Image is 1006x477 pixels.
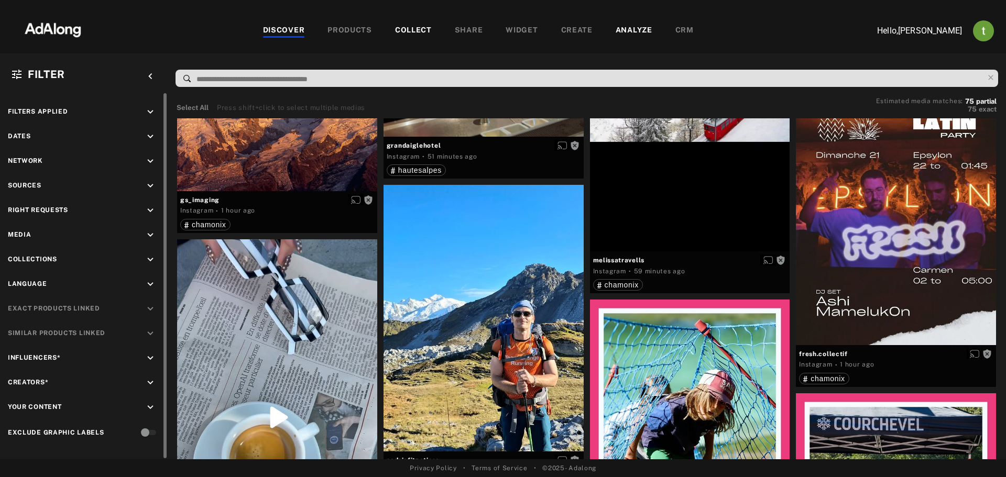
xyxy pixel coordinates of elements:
[327,25,372,37] div: PRODUCTS
[982,350,992,357] span: Rights not requested
[180,206,213,215] div: Instagram
[145,254,156,265] i: keyboard_arrow_down
[634,268,685,275] time: 2025-09-22T08:09:28.000Z
[876,97,963,105] span: Estimated media matches:
[8,403,61,411] span: Your Content
[629,267,631,275] span: ·
[561,25,593,37] div: CREATE
[428,153,477,160] time: 2025-09-22T08:17:12.000Z
[387,141,581,150] span: grandaiglehotel
[554,454,570,465] button: Enable diffusion on this media
[8,206,68,214] span: Right Requests
[799,349,993,359] span: fresh.collectif
[593,256,787,265] span: melissatravells
[605,281,639,289] span: chamonix
[192,220,226,229] span: chamonix
[967,348,982,359] button: Enable diffusion on this media
[965,97,974,105] span: 75
[506,25,538,37] div: WIDGET
[593,267,626,276] div: Instagram
[180,195,374,205] span: gs_imaging
[410,463,457,473] a: Privacy Policy
[221,207,255,214] time: 2025-09-22T08:07:38.000Z
[876,104,997,115] button: 75exact
[970,18,997,44] button: Account settings
[216,207,218,215] span: ·
[8,256,57,263] span: Collections
[8,280,47,287] span: Language
[616,25,652,37] div: ANALYZE
[8,132,31,140] span: Dates
[455,25,483,37] div: SHARE
[554,140,570,151] button: Enable diffusion on this media
[968,105,977,113] span: 75
[8,428,104,437] div: Exclude Graphic Labels
[422,152,425,161] span: ·
[973,20,994,41] img: ACg8ocJj1Mp6hOb8A41jL1uwSMxz7God0ICt0FEFk954meAQ=s96-c
[263,25,305,37] div: DISCOVER
[8,157,43,164] span: Network
[8,231,31,238] span: Media
[398,166,442,174] span: hautesalpes
[803,375,845,382] div: chamonix
[28,68,65,81] span: Filter
[177,103,209,113] button: Select All
[954,427,1006,477] iframe: Chat Widget
[534,463,537,473] span: •
[799,360,832,369] div: Instagram
[8,379,48,386] span: Creators*
[387,152,420,161] div: Instagram
[145,352,156,364] i: keyboard_arrow_down
[364,196,373,203] span: Rights not requested
[217,103,365,113] div: Press shift+click to select multiple medias
[395,25,432,37] div: COLLECT
[145,156,156,167] i: keyboard_arrow_down
[675,25,694,37] div: CRM
[145,229,156,241] i: keyboard_arrow_down
[835,361,838,369] span: ·
[145,180,156,192] i: keyboard_arrow_down
[348,194,364,205] button: Enable diffusion on this media
[391,167,442,174] div: hautesalpes
[145,377,156,389] i: keyboard_arrow_down
[570,456,579,463] span: Rights not requested
[145,131,156,142] i: keyboard_arrow_down
[184,221,226,228] div: chamonix
[472,463,527,473] a: Terms of Service
[8,354,60,361] span: Influencers*
[965,99,997,104] button: 75partial
[811,374,845,383] span: chamonix
[570,141,579,149] span: Rights not requested
[145,279,156,290] i: keyboard_arrow_down
[145,402,156,413] i: keyboard_arrow_down
[145,205,156,216] i: keyboard_arrow_down
[857,25,962,37] p: Hello, [PERSON_NAME]
[7,13,99,45] img: 63233d7d88ed69de3c212112c67096b6.png
[597,281,639,289] div: chamonix
[542,463,596,473] span: © 2025 - Adalong
[8,182,41,189] span: Sources
[8,108,68,115] span: Filters applied
[8,303,160,342] div: This is a premium feature. Please contact us for more information.
[760,254,776,265] button: Enable diffusion on this media
[145,106,156,118] i: keyboard_arrow_down
[463,463,466,473] span: •
[840,361,874,368] time: 2025-09-22T08:07:18.000Z
[145,71,156,82] i: keyboard_arrow_left
[387,456,581,465] span: cedricfitpatisse
[776,256,785,263] span: Rights not requested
